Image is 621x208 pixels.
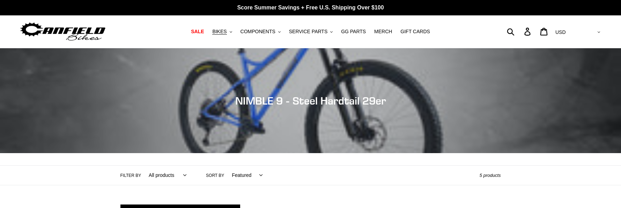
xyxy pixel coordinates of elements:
[187,27,207,36] a: SALE
[289,29,327,35] span: SERVICE PARTS
[241,29,275,35] span: COMPONENTS
[120,172,141,179] label: Filter by
[19,21,106,43] img: Canfield Bikes
[400,29,430,35] span: GIFT CARDS
[209,27,235,36] button: BIKES
[371,27,395,36] a: MERCH
[397,27,434,36] a: GIFT CARDS
[191,29,204,35] span: SALE
[480,173,501,178] span: 5 products
[338,27,369,36] a: GG PARTS
[374,29,392,35] span: MERCH
[341,29,366,35] span: GG PARTS
[206,172,224,179] label: Sort by
[286,27,336,36] button: SERVICE PARTS
[511,24,528,39] input: Search
[212,29,227,35] span: BIKES
[237,27,284,36] button: COMPONENTS
[235,94,386,107] span: NIMBLE 9 - Steel Hardtail 29er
